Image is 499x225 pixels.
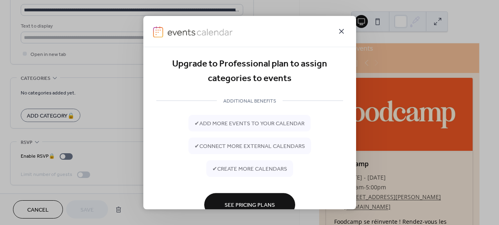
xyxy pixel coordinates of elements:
[194,120,305,128] span: ✔ add more events to your calendar
[217,97,283,105] span: ADDITIONAL BENEFITS
[167,26,233,37] img: logo-type
[194,142,305,151] span: ✔ connect more external calendars
[212,165,287,174] span: ✔ create more calendars
[156,57,343,86] div: Upgrade to Professional plan to assign categories to events
[153,26,164,37] img: logo-icon
[225,201,275,210] span: See Pricing Plans
[204,193,295,216] button: See Pricing Plans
